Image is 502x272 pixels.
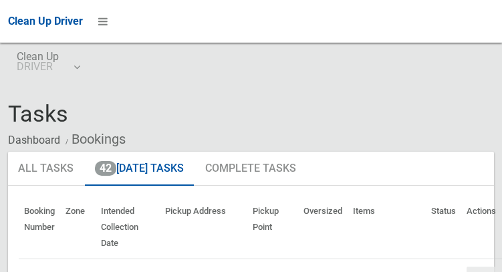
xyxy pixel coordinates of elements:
span: Tasks [8,100,68,127]
li: Bookings [62,127,126,152]
small: DRIVER [17,61,59,72]
th: Pickup Point [247,196,298,259]
a: All Tasks [8,152,84,186]
span: Clean Up [17,51,79,72]
th: Items [348,196,426,259]
a: 42[DATE] Tasks [85,152,194,186]
span: 42 [95,161,116,176]
th: Booking Number [19,196,60,259]
th: Zone [60,196,96,259]
th: Pickup Address [160,196,247,259]
th: Intended Collection Date [96,196,160,259]
span: Clean Up Driver [8,15,83,27]
a: Clean Up Driver [8,11,83,31]
th: Oversized [298,196,348,259]
a: Dashboard [8,134,60,146]
th: Status [426,196,461,259]
a: Clean UpDRIVER [8,43,88,86]
a: Complete Tasks [195,152,306,186]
